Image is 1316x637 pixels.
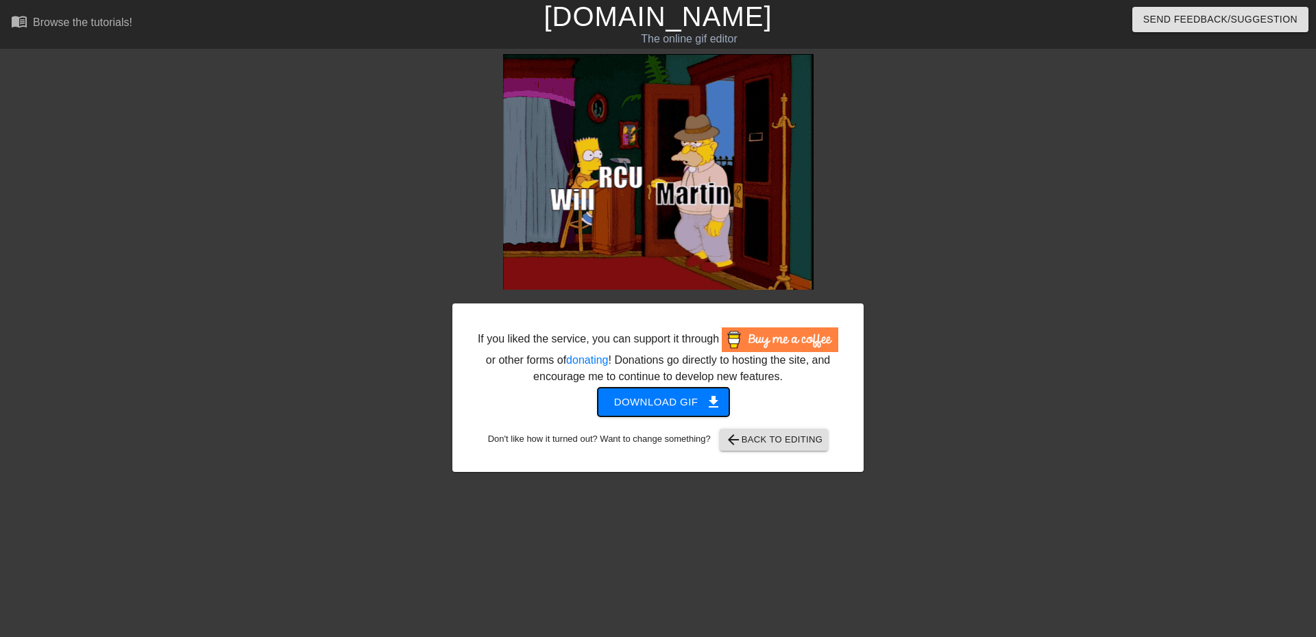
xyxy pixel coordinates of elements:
button: Back to Editing [720,429,829,451]
img: Buy Me A Coffee [722,327,838,352]
div: The online gif editor [446,31,933,47]
div: If you liked the service, you can support it through or other forms of ! Donations go directly to... [476,327,840,385]
button: Download gif [598,388,730,416]
span: get_app [705,394,722,410]
img: XoBHM9Hw.gif [503,54,814,290]
div: Don't like how it turned out? Want to change something? [474,429,842,451]
div: Browse the tutorials! [33,16,132,28]
a: [DOMAIN_NAME] [544,1,772,32]
a: Download gif [587,395,730,407]
span: Back to Editing [725,432,823,448]
a: Browse the tutorials! [11,13,132,34]
span: menu_book [11,13,27,29]
a: donating [566,354,608,366]
span: arrow_back [725,432,742,448]
span: Download gif [614,393,714,411]
span: Send Feedback/Suggestion [1143,11,1297,28]
button: Send Feedback/Suggestion [1132,7,1308,32]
